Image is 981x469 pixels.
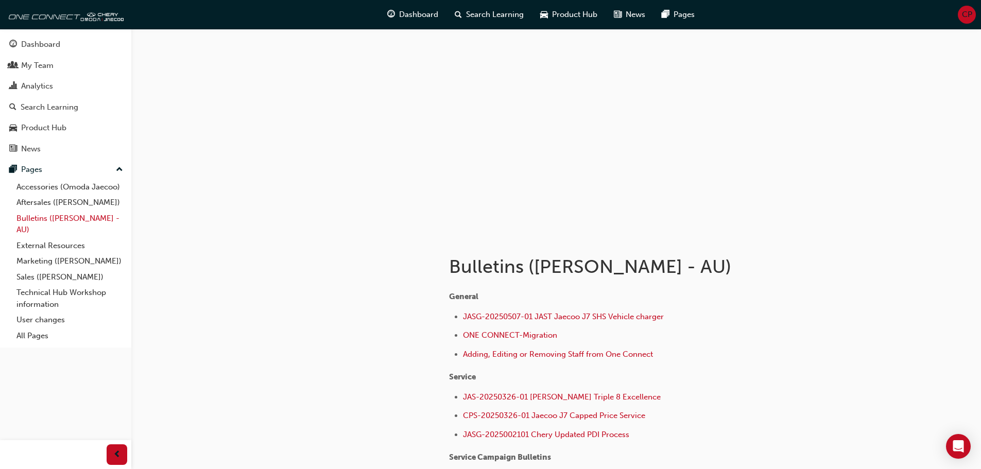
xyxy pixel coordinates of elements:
span: guage-icon [387,8,395,21]
div: Product Hub [21,122,66,134]
div: Pages [21,164,42,176]
a: Aftersales ([PERSON_NAME]) [12,195,127,211]
span: search-icon [455,8,462,21]
span: Product Hub [552,9,597,21]
a: Accessories (Omoda Jaecoo) [12,179,127,195]
span: Service [449,372,476,381]
span: car-icon [540,8,548,21]
a: Sales ([PERSON_NAME]) [12,269,127,285]
span: chart-icon [9,82,17,91]
span: guage-icon [9,40,17,49]
span: search-icon [9,103,16,112]
span: pages-icon [662,8,669,21]
a: User changes [12,312,127,328]
span: Dashboard [399,9,438,21]
a: News [4,140,127,159]
a: JASG-20250507-01 JAST Jaecoo J7 SHS Vehicle charger [463,312,664,321]
a: car-iconProduct Hub [532,4,606,25]
a: My Team [4,56,127,75]
div: Open Intercom Messenger [946,434,971,459]
div: Dashboard [21,39,60,50]
span: CP [962,9,972,21]
div: Search Learning [21,101,78,113]
a: All Pages [12,328,127,344]
a: CPS-20250326-01 Jaecoo J7 Capped Price Service [463,411,645,420]
a: search-iconSearch Learning [446,4,532,25]
a: Marketing ([PERSON_NAME]) [12,253,127,269]
span: prev-icon [113,448,121,461]
a: Technical Hub Workshop information [12,285,127,312]
a: Adding, Editing or Removing Staff from One Connect [463,350,653,359]
span: Pages [674,9,695,21]
a: JASG-2025002101 Chery Updated PDI Process [463,430,629,439]
div: Analytics [21,80,53,92]
a: pages-iconPages [653,4,703,25]
div: News [21,143,41,155]
div: My Team [21,60,54,72]
span: Service Campaign Bulletins [449,453,551,462]
a: Bulletins ([PERSON_NAME] - AU) [12,211,127,238]
span: news-icon [9,145,17,154]
a: ONE CONNECT-Migration [463,331,557,340]
span: General [449,292,478,301]
button: DashboardMy TeamAnalyticsSearch LearningProduct HubNews [4,33,127,160]
span: pages-icon [9,165,17,175]
a: Analytics [4,77,127,96]
a: news-iconNews [606,4,653,25]
span: up-icon [116,163,123,177]
span: people-icon [9,61,17,71]
img: oneconnect [5,4,124,25]
span: Search Learning [466,9,524,21]
a: Search Learning [4,98,127,117]
a: Dashboard [4,35,127,54]
button: Pages [4,160,127,179]
span: News [626,9,645,21]
span: news-icon [614,8,622,21]
button: CP [958,6,976,24]
a: guage-iconDashboard [379,4,446,25]
a: Product Hub [4,118,127,137]
a: External Resources [12,238,127,254]
span: car-icon [9,124,17,133]
h1: Bulletins ([PERSON_NAME] - AU) [449,255,787,278]
a: JAS-20250326-01 [PERSON_NAME] Triple 8 Excellence [463,392,661,402]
